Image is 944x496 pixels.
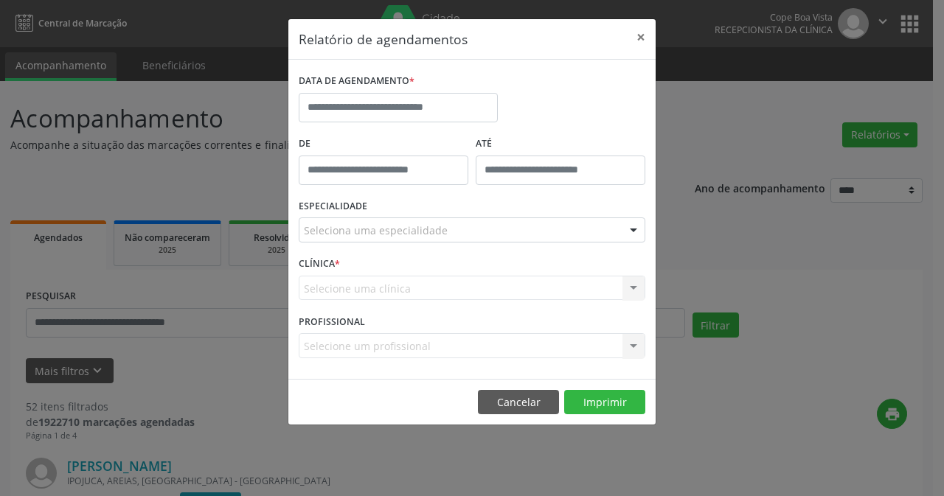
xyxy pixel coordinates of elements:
label: De [299,133,468,156]
label: PROFISSIONAL [299,310,365,333]
h5: Relatório de agendamentos [299,29,468,49]
label: ATÉ [476,133,645,156]
button: Cancelar [478,390,559,415]
label: ESPECIALIDADE [299,195,367,218]
span: Seleciona uma especialidade [304,223,448,238]
button: Imprimir [564,390,645,415]
button: Close [626,19,656,55]
label: DATA DE AGENDAMENTO [299,70,414,93]
label: CLÍNICA [299,253,340,276]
